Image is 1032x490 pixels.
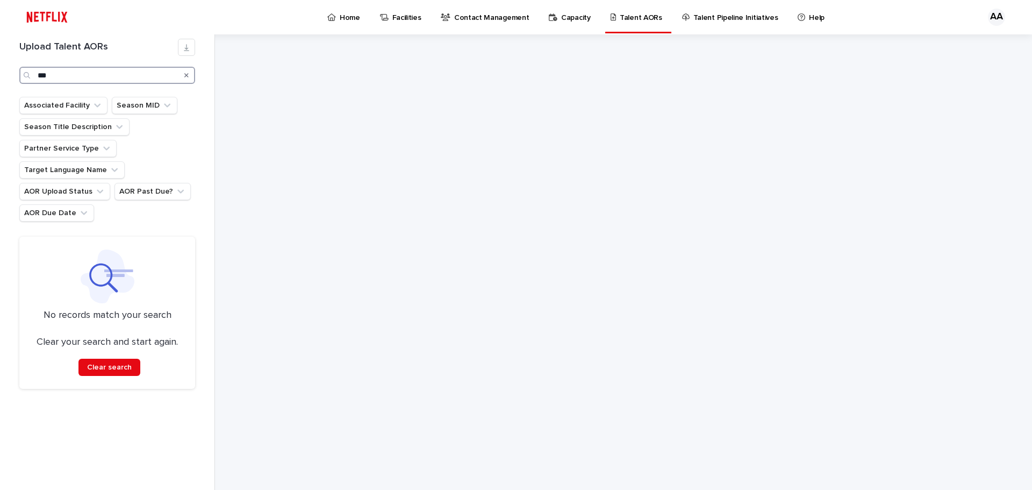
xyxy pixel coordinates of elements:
button: Season Title Description [19,118,130,136]
button: Associated Facility [19,97,107,114]
p: Clear your search and start again. [37,337,178,349]
button: Clear search [78,359,140,376]
button: Partner Service Type [19,140,117,157]
button: Target Language Name [19,161,125,179]
button: AOR Due Date [19,204,94,222]
button: AOR Upload Status [19,183,110,200]
h1: Upload Talent AORs [19,41,178,53]
p: No records match your search [32,310,182,322]
span: Clear search [87,364,132,371]
button: AOR Past Due? [114,183,191,200]
button: Season MID [112,97,177,114]
input: Search [19,67,195,84]
div: AA [988,9,1005,26]
img: ifQbXi3ZQGMSEF7WDB7W [21,6,73,28]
